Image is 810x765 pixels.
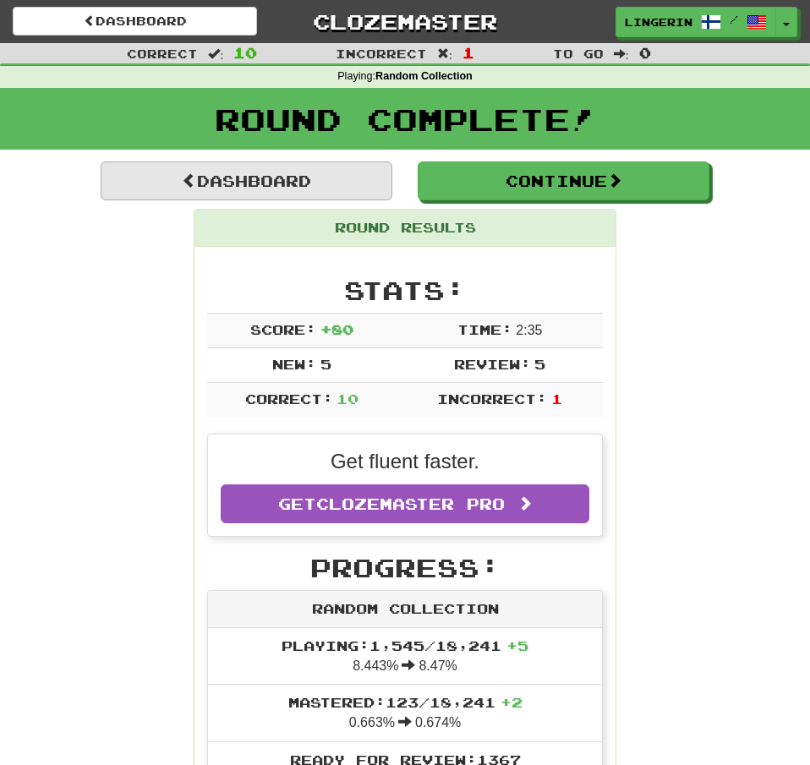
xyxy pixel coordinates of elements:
[454,356,531,372] span: Review:
[221,484,589,523] a: GetClozemaster Pro
[730,14,738,25] span: /
[375,70,473,82] strong: Random Collection
[337,391,358,407] span: 10
[506,637,528,653] span: + 5
[250,321,316,337] span: Score:
[639,44,651,61] span: 0
[208,47,223,59] span: :
[245,391,333,407] span: Correct:
[418,161,709,200] button: Continue
[221,447,589,476] p: Get fluent faster.
[336,46,427,61] span: Incorrect
[288,694,523,710] span: Mastered: 123 / 18,241
[194,210,616,247] div: Round Results
[208,684,602,742] li: 0.663% 0.674%
[316,495,505,513] span: Clozemaster Pro
[101,161,392,200] a: Dashboard
[614,47,629,59] span: :
[272,356,316,372] span: New:
[6,102,804,136] h1: Round Complete!
[207,276,603,304] h2: Stats:
[551,391,562,407] span: 1
[462,44,474,61] span: 1
[625,14,692,30] span: LingeringWater3403
[208,628,602,686] li: 8.443% 8.47%
[320,356,331,372] span: 5
[516,323,542,337] span: 2 : 35
[208,591,602,628] div: Random Collection
[534,356,545,372] span: 5
[501,694,523,710] span: + 2
[282,7,527,36] a: Clozemaster
[457,321,512,337] span: Time:
[553,46,604,61] span: To go
[616,7,776,37] a: LingeringWater3403 /
[13,7,257,36] a: Dashboard
[127,46,198,61] span: Correct
[437,47,452,59] span: :
[207,554,603,582] h2: Progress:
[320,321,353,337] span: + 80
[233,44,257,61] span: 10
[437,391,547,407] span: Incorrect:
[282,637,528,653] span: Playing: 1,545 / 18,241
